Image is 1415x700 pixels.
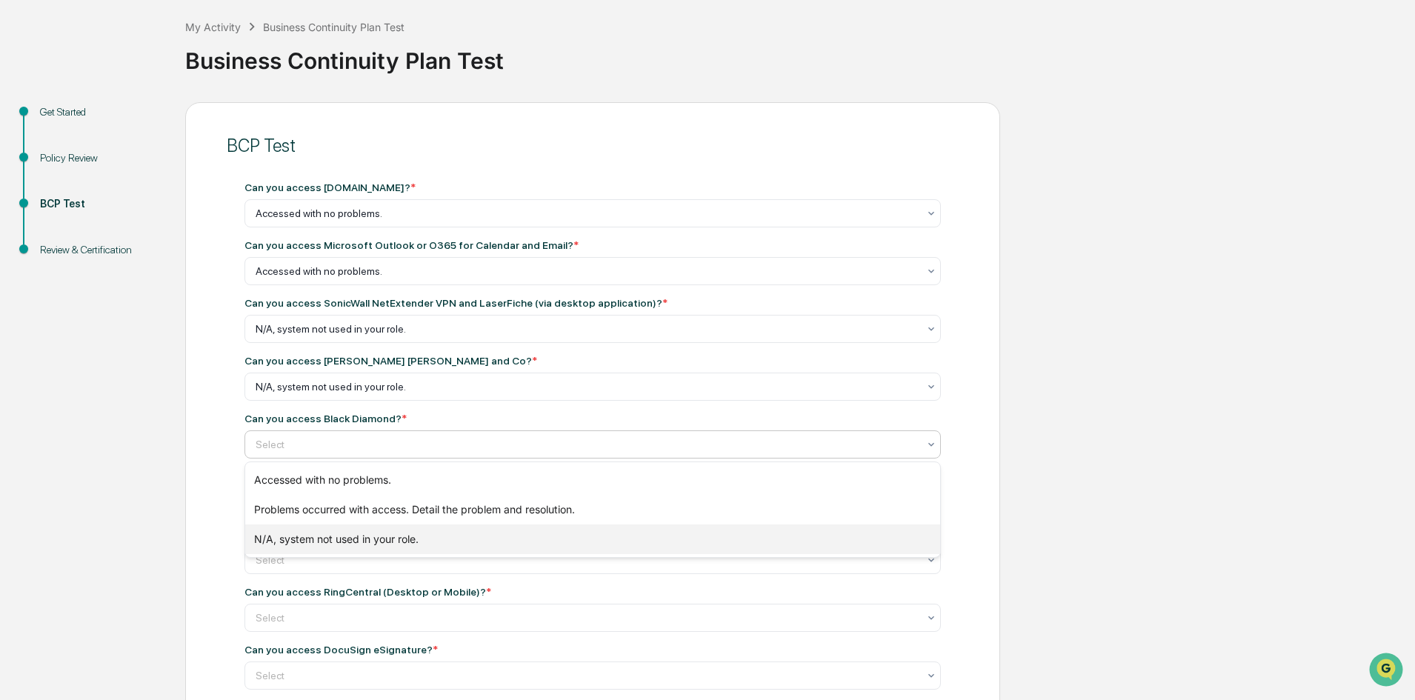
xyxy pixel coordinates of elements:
span: Attestations [122,187,184,201]
span: Data Lookup [30,215,93,230]
div: Accessed with no problems. [245,465,940,495]
div: Policy Review [40,150,162,166]
div: Can you access RingCentral (Desktop or Mobile)? [244,586,491,598]
div: Can you access Microsoft Outlook or O365 for Calendar and Email? [244,239,579,251]
img: 1746055101610-c473b297-6a78-478c-a979-82029cc54cd1 [15,113,41,140]
button: Start new chat [252,118,270,136]
p: How can we help? [15,31,270,55]
div: 🗄️ [107,188,119,200]
iframe: Open customer support [1368,651,1408,691]
div: 🔎 [15,216,27,228]
div: N/A, system not used in your role. [245,524,940,554]
div: Can you access [DOMAIN_NAME]? [244,181,416,193]
div: Can you access Black Diamond? [244,413,407,424]
div: 🖐️ [15,188,27,200]
div: Can you access [PERSON_NAME] [PERSON_NAME] and Co? [244,355,537,367]
div: Get Started [40,104,162,120]
div: Business Continuity Plan Test [263,21,404,33]
span: Pylon [147,251,179,262]
a: Powered byPylon [104,250,179,262]
a: 🖐️Preclearance [9,181,101,207]
a: 🗄️Attestations [101,181,190,207]
a: 🔎Data Lookup [9,209,99,236]
div: BCP Test [40,196,162,212]
div: Start new chat [50,113,243,128]
div: Problems occurred with access. Detail the problem and resolution. [245,495,940,524]
div: We're available if you need us! [50,128,187,140]
div: BCP Test [227,135,959,156]
div: Business Continuity Plan Test [185,36,1408,74]
div: Can you access SonicWall NetExtender VPN and LaserFiche (via desktop application)? [244,297,667,309]
div: Review & Certification [40,242,162,258]
div: My Activity [185,21,241,33]
div: Can you access DocuSign eSignature? [244,644,438,656]
span: Preclearance [30,187,96,201]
